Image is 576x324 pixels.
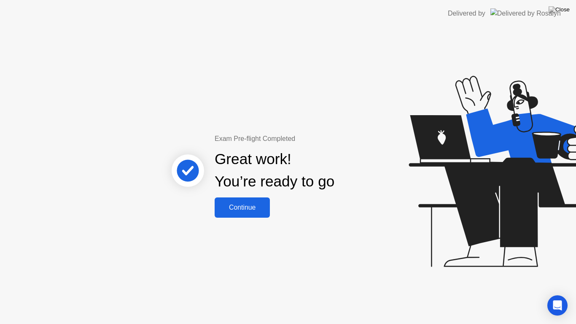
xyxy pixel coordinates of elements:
[549,6,570,13] img: Close
[215,134,389,144] div: Exam Pre-flight Completed
[448,8,485,19] div: Delivered by
[547,295,568,316] div: Open Intercom Messenger
[490,8,561,18] img: Delivered by Rosalyn
[215,197,270,218] button: Continue
[217,204,267,211] div: Continue
[215,148,334,193] div: Great work! You’re ready to go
